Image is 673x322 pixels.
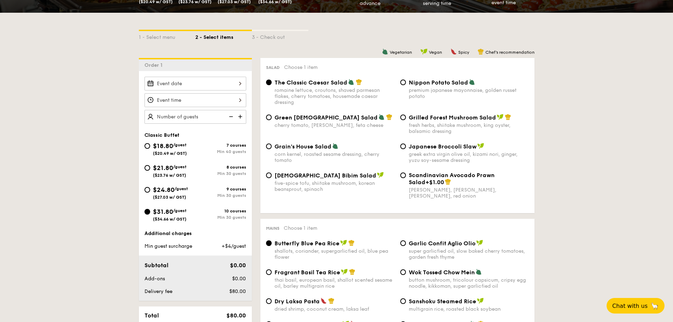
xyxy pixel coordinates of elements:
[409,79,468,86] span: Nippon Potato Salad
[266,226,279,231] span: Mains
[425,179,444,186] span: +$1.00
[144,288,172,294] span: Delivery fee
[144,276,165,282] span: Add-ons
[230,262,246,269] span: $0.00
[195,209,246,213] div: 10 courses
[274,151,395,163] div: corn kernel, roasted sesame dressing, cherry tomato
[607,298,665,314] button: Chat with us🦙
[505,114,511,120] img: icon-chef-hat.a58ddaea.svg
[409,306,529,312] div: multigrain rice, roasted black soybean
[409,172,495,186] span: Scandinavian Avocado Prawn Salad
[144,243,192,249] span: Min guest surcharge
[409,114,496,121] span: Grilled Forest Mushroom Salad
[409,240,476,247] span: Garlic Confit Aglio Olio
[153,217,187,222] span: ($34.66 w/ GST)
[266,298,272,304] input: Dry Laksa Pastadried shrimp, coconut cream, laksa leaf
[225,110,236,123] img: icon-reduce.1d2dbef1.svg
[386,114,392,120] img: icon-chef-hat.a58ddaea.svg
[153,186,175,194] span: $24.80
[173,142,187,147] span: /guest
[274,143,331,150] span: Grain's House Salad
[332,143,338,149] img: icon-vegetarian.fe4039eb.svg
[409,248,529,260] div: super garlicfied oil, slow baked cherry tomatoes, garden fresh thyme
[173,164,187,169] span: /guest
[175,186,188,191] span: /guest
[144,132,179,138] span: Classic Buffet
[485,50,535,55] span: Chef's recommendation
[274,240,340,247] span: Butterfly Blue Pea Rice
[139,31,195,41] div: 1 - Select menu
[266,172,272,178] input: [DEMOGRAPHIC_DATA] Bibim Saladfive-spice tofu, shiitake mushroom, korean beansprout, spinach
[400,269,406,275] input: Wok Tossed Chow Meinbutton mushroom, tricolour capsicum, cripsy egg noodle, kikkoman, super garli...
[390,50,412,55] span: Vegetarian
[429,50,442,55] span: Vegan
[153,142,173,150] span: $18.80
[195,187,246,192] div: 9 courses
[274,269,340,276] span: Fragrant Basil Tea Rice
[356,79,362,85] img: icon-chef-hat.a58ddaea.svg
[144,230,246,237] div: Additional charges
[274,298,320,305] span: Dry Laksa Pasta
[274,114,378,121] span: Green [DEMOGRAPHIC_DATA] Salad
[420,48,427,55] img: icon-vegan.f8ff3823.svg
[274,79,347,86] span: The Classic Caesar Salad
[458,50,469,55] span: Spicy
[144,209,150,215] input: $31.80/guest($34.66 w/ GST)10 coursesMin 30 guests
[195,193,246,198] div: Min 30 guests
[274,122,395,128] div: cherry tomato, [PERSON_NAME], feta cheese
[409,143,477,150] span: Japanese Broccoli Slaw
[195,215,246,220] div: Min 30 guests
[409,151,529,163] div: greek extra virgin olive oil, kizami nori, ginger, yuzu soy-sesame dressing
[153,164,173,172] span: $21.80
[349,269,355,275] img: icon-chef-hat.a58ddaea.svg
[400,80,406,85] input: Nippon Potato Saladpremium japanese mayonnaise, golden russet potato
[476,240,483,246] img: icon-vegan.f8ff3823.svg
[340,240,347,246] img: icon-vegan.f8ff3823.svg
[153,151,187,156] span: ($20.49 w/ GST)
[400,298,406,304] input: Sanshoku Steamed Ricemultigrain rice, roasted black soybean
[409,187,529,199] div: [PERSON_NAME], [PERSON_NAME], [PERSON_NAME], red onion
[153,208,173,216] span: $31.80
[266,65,280,70] span: Salad
[173,208,187,213] span: /guest
[144,187,150,193] input: $24.80/guest($27.03 w/ GST)9 coursesMin 30 guests
[478,48,484,55] img: icon-chef-hat.a58ddaea.svg
[382,48,388,55] img: icon-vegetarian.fe4039eb.svg
[153,195,186,200] span: ($27.03 w/ GST)
[144,312,159,319] span: Total
[377,172,384,178] img: icon-vegan.f8ff3823.svg
[274,248,395,260] div: shallots, coriander, supergarlicfied oil, blue pea flower
[144,93,246,107] input: Event time
[226,312,246,319] span: $80.00
[445,178,451,185] img: icon-chef-hat.a58ddaea.svg
[144,77,246,90] input: Event date
[274,180,395,192] div: five-spice tofu, shiitake mushroom, korean beansprout, spinach
[266,269,272,275] input: Fragrant Basil Tea Ricethai basil, european basil, shallot scented sesame oil, barley multigrain ...
[400,240,406,246] input: Garlic Confit Aglio Oliosuper garlicfied oil, slow baked cherry tomatoes, garden fresh thyme
[144,165,150,171] input: $21.80/guest($23.76 w/ GST)8 coursesMin 30 guests
[229,288,246,294] span: $80.00
[400,144,406,149] input: Japanese Broccoli Slawgreek extra virgin olive oil, kizami nori, ginger, yuzu soy-sesame dressing
[409,122,529,134] div: fresh herbs, shiitake mushroom, king oyster, balsamic dressing
[144,62,165,68] span: Order 1
[144,110,246,124] input: Number of guests
[266,115,272,120] input: Green [DEMOGRAPHIC_DATA] Saladcherry tomato, [PERSON_NAME], feta cheese
[341,269,348,275] img: icon-vegan.f8ff3823.svg
[274,87,395,105] div: romaine lettuce, croutons, shaved parmesan flakes, cherry tomatoes, housemade caesar dressing
[612,303,648,309] span: Chat with us
[195,171,246,176] div: Min 30 guests
[328,298,335,304] img: icon-chef-hat.a58ddaea.svg
[409,87,529,99] div: premium japanese mayonnaise, golden russet potato
[476,269,482,275] img: icon-vegetarian.fe4039eb.svg
[348,79,354,85] img: icon-vegetarian.fe4039eb.svg
[320,298,327,304] img: icon-spicy.37a8142b.svg
[144,143,150,149] input: $18.80/guest($20.49 w/ GST)7 coursesMin 40 guests
[153,173,186,178] span: ($23.76 w/ GST)
[274,172,376,179] span: [DEMOGRAPHIC_DATA] Bibim Salad
[409,277,529,289] div: button mushroom, tricolour capsicum, cripsy egg noodle, kikkoman, super garlicfied oil
[650,302,659,310] span: 🦙
[409,298,476,305] span: Sanshoku Steamed Rice
[477,143,484,149] img: icon-vegan.f8ff3823.svg
[195,165,246,170] div: 8 courses
[400,172,406,178] input: Scandinavian Avocado Prawn Salad+$1.00[PERSON_NAME], [PERSON_NAME], [PERSON_NAME], red onion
